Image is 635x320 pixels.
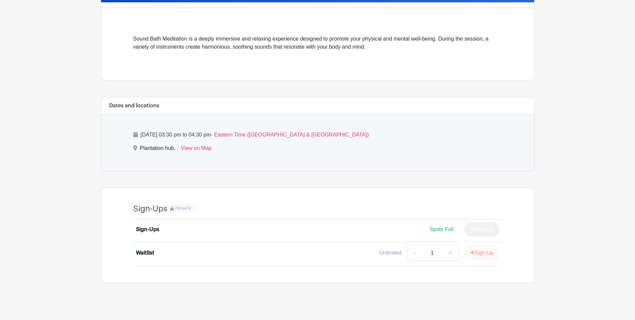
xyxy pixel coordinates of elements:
[211,132,369,138] span: - Eastern Time ([GEOGRAPHIC_DATA] & [GEOGRAPHIC_DATA])
[464,246,499,260] button: Sign Up
[136,225,159,233] div: Sign-Ups
[442,245,459,261] a: +
[379,249,402,257] div: Unlimited
[133,131,502,139] p: [DATE] 03:30 pm to 04:30 pm
[133,204,167,214] h4: Sign-Ups
[140,144,176,155] div: Plantation hub,
[133,35,502,59] div: Sound Bath Meditation is a deeply immersive and relaxing experience designed to promote your phys...
[136,249,154,257] div: Waitlist
[109,103,159,109] h6: Dates and locations
[181,144,212,155] a: View on Map
[429,226,453,232] span: Spots Full
[407,245,422,261] a: -
[175,206,191,211] span: PRIVATE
